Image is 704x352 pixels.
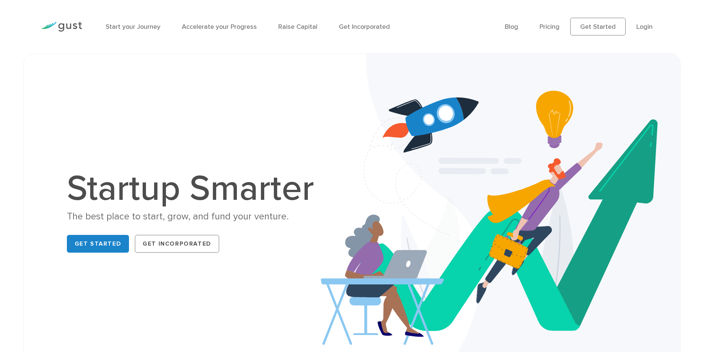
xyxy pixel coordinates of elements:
img: Gust Logo [41,22,82,32]
a: Get Started [570,18,626,35]
a: Get Incorporated [339,23,390,31]
a: Blog [505,23,518,31]
h1: Startup Smarter [67,171,322,206]
a: Login [636,23,653,31]
a: Pricing [540,23,560,31]
a: Accelerate your Progress [182,23,257,31]
div: The best place to start, grow, and fund your venture. [67,210,322,223]
a: Get Incorporated [135,235,219,253]
a: Get Started [67,235,129,253]
a: Start your Journey [106,23,160,31]
a: Raise Capital [278,23,317,31]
